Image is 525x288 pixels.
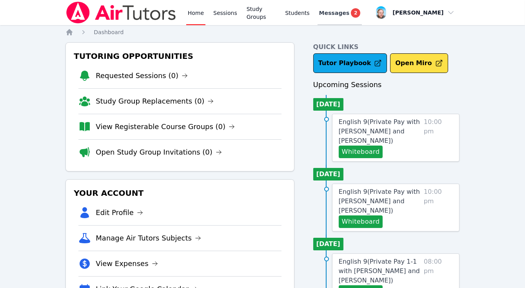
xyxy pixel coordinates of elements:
a: English 9(Private Pay 1-1 with [PERSON_NAME] and [PERSON_NAME]) [339,257,421,285]
a: View Expenses [96,258,158,269]
span: English 9 ( Private Pay with [PERSON_NAME] and [PERSON_NAME] ) [339,118,420,144]
li: [DATE] [313,238,343,250]
a: Study Group Replacements (0) [96,96,214,107]
span: Dashboard [94,29,124,35]
h3: Your Account [72,186,287,200]
span: Messages [319,9,349,17]
span: 10:00 pm [424,187,453,228]
span: English 9 ( Private Pay 1-1 with [PERSON_NAME] and [PERSON_NAME] ) [339,258,420,284]
nav: Breadcrumb [65,28,459,36]
span: English 9 ( Private Pay with [PERSON_NAME] and [PERSON_NAME] ) [339,188,420,214]
a: Edit Profile [96,207,143,218]
img: Air Tutors [65,2,176,24]
h3: Tutoring Opportunities [72,49,287,63]
a: Requested Sessions (0) [96,70,188,81]
a: Manage Air Tutors Subjects [96,233,201,244]
a: View Registerable Course Groups (0) [96,121,235,132]
li: [DATE] [313,98,343,111]
button: Open Miro [390,53,448,73]
h3: Upcoming Sessions [313,79,460,90]
h4: Quick Links [313,42,460,52]
span: 2 [351,8,360,18]
span: 10:00 pm [424,117,453,158]
button: Whiteboard [339,146,383,158]
button: Whiteboard [339,215,383,228]
a: English 9(Private Pay with [PERSON_NAME] and [PERSON_NAME]) [339,117,421,146]
li: [DATE] [313,168,343,180]
a: Dashboard [94,28,124,36]
a: English 9(Private Pay with [PERSON_NAME] and [PERSON_NAME]) [339,187,421,215]
a: Open Study Group Invitations (0) [96,147,222,158]
a: Tutor Playbook [313,53,387,73]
